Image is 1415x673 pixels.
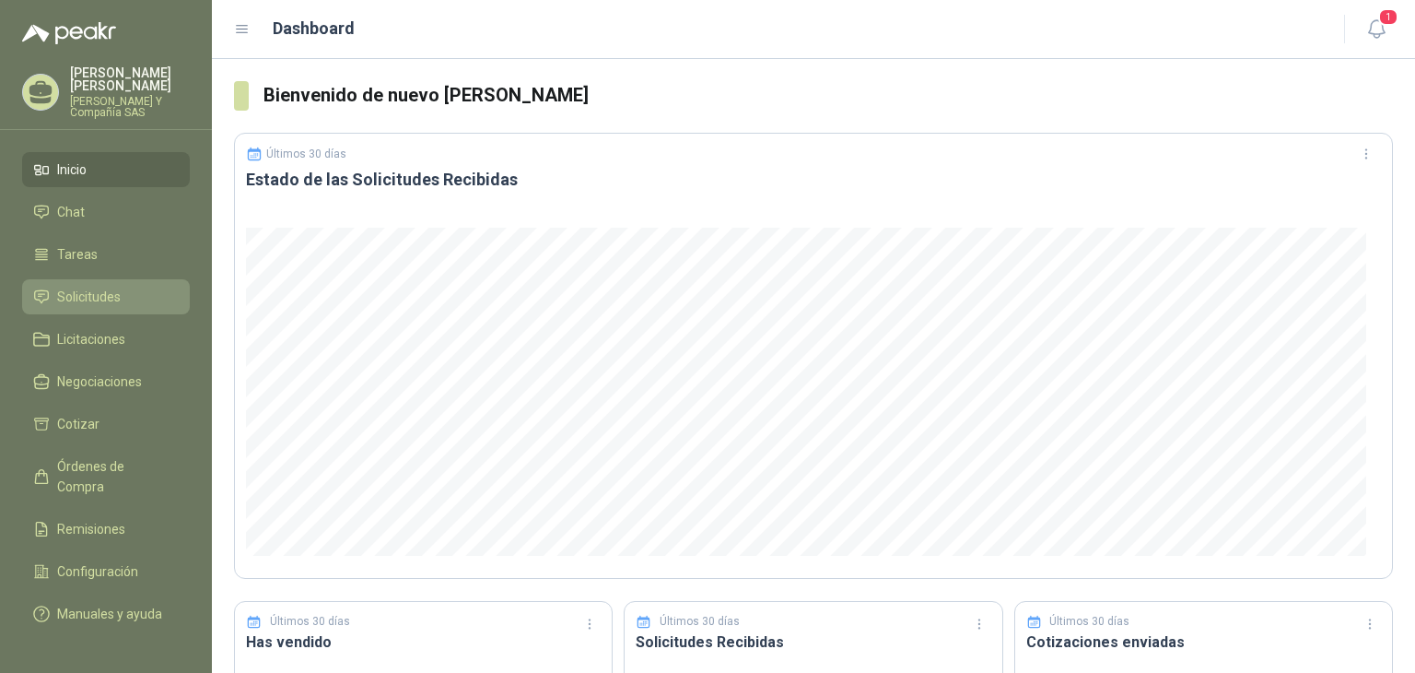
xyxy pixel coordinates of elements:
[22,596,190,632] a: Manuales y ayuda
[22,152,190,187] a: Inicio
[22,322,190,357] a: Licitaciones
[270,613,350,631] p: Últimos 30 días
[57,329,125,349] span: Licitaciones
[57,456,172,497] span: Órdenes de Compra
[660,613,740,631] p: Últimos 30 días
[57,561,138,582] span: Configuración
[57,202,85,222] span: Chat
[22,407,190,442] a: Cotizar
[70,66,190,92] p: [PERSON_NAME] [PERSON_NAME]
[1026,631,1381,654] h3: Cotizaciones enviadas
[57,604,162,624] span: Manuales y ayuda
[273,16,355,41] h1: Dashboard
[22,512,190,547] a: Remisiones
[22,195,190,230] a: Chat
[22,364,190,399] a: Negociaciones
[1378,8,1398,26] span: 1
[57,287,121,307] span: Solicitudes
[1360,13,1393,46] button: 1
[57,244,98,265] span: Tareas
[70,96,190,118] p: [PERSON_NAME] Y Compañía SAS
[246,631,601,654] h3: Has vendido
[22,237,190,272] a: Tareas
[22,279,190,314] a: Solicitudes
[57,414,99,434] span: Cotizar
[57,519,125,539] span: Remisiones
[57,372,142,392] span: Negociaciones
[22,449,190,504] a: Órdenes de Compra
[1049,613,1129,631] p: Últimos 30 días
[266,148,346,160] p: Últimos 30 días
[22,554,190,589] a: Configuración
[263,81,1393,110] h3: Bienvenido de nuevo [PERSON_NAME]
[57,159,87,180] span: Inicio
[246,169,1381,191] h3: Estado de las Solicitudes Recibidas
[22,22,116,44] img: Logo peakr
[636,631,990,654] h3: Solicitudes Recibidas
